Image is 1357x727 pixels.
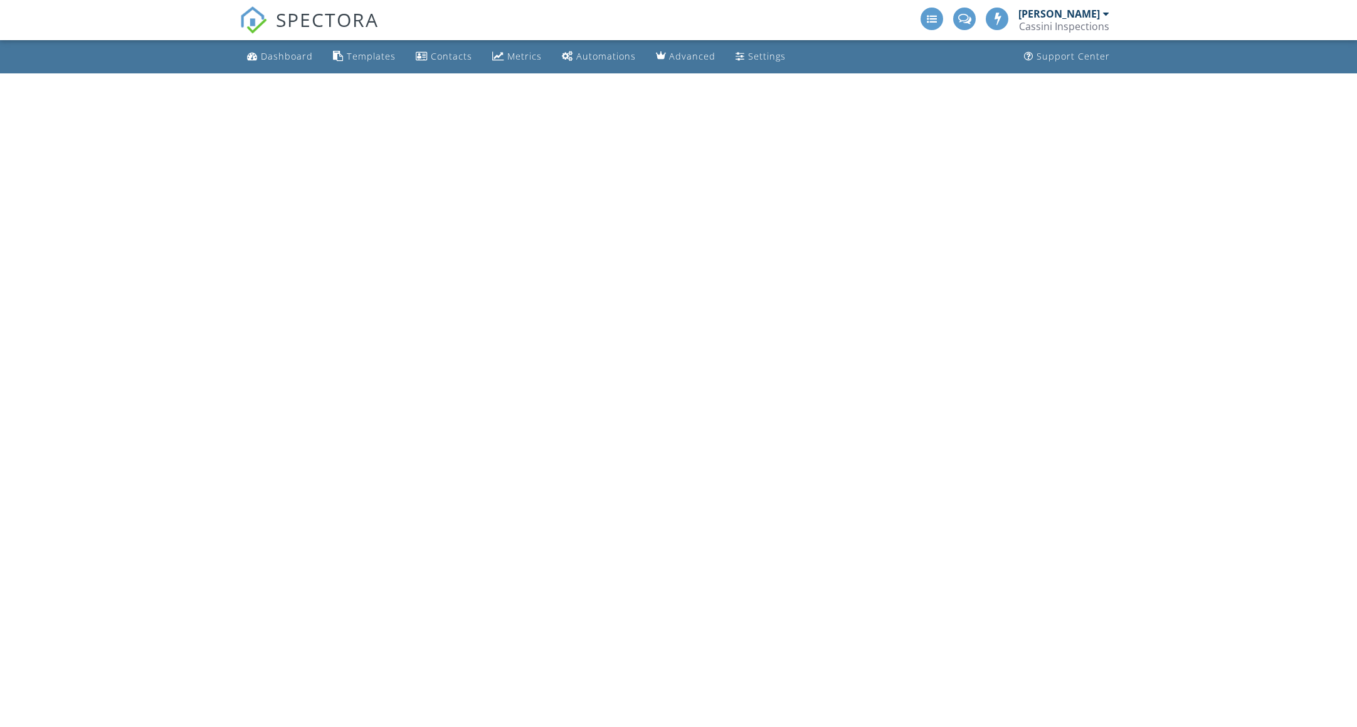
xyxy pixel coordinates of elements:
div: Contacts [431,50,472,62]
div: Automations [576,50,636,62]
span: SPECTORA [276,6,379,33]
div: Advanced [669,50,715,62]
a: SPECTORA [240,17,379,43]
img: The Best Home Inspection Software - Spectora [240,6,267,34]
a: Dashboard [242,45,318,68]
div: Support Center [1037,50,1110,62]
a: Advanced [651,45,721,68]
a: Metrics [487,45,547,68]
div: Templates [347,50,396,62]
a: Automations (Basic) [557,45,641,68]
a: Contacts [411,45,477,68]
a: Templates [328,45,401,68]
div: Cassini Inspections [1019,20,1109,33]
div: Metrics [507,50,542,62]
a: Support Center [1019,45,1115,68]
div: Dashboard [261,50,313,62]
div: [PERSON_NAME] [1018,8,1100,20]
a: Settings [731,45,791,68]
div: Settings [748,50,786,62]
